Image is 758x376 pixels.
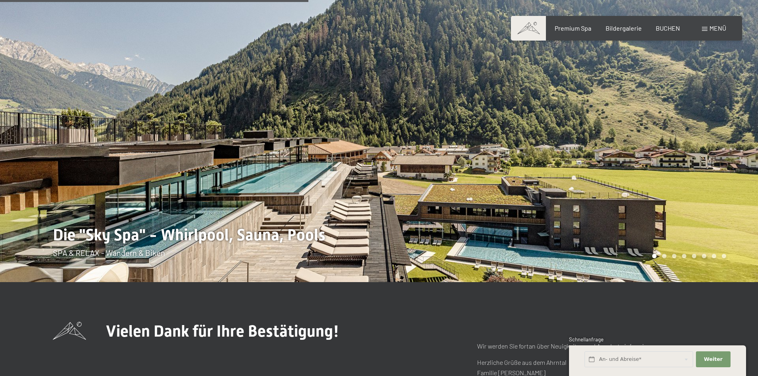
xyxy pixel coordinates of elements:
[702,254,706,258] div: Carousel Page 6
[722,254,726,258] div: Carousel Page 8
[696,351,730,368] button: Weiter
[477,341,705,351] p: Wir werden Sie fortan über Neuigkeiten und Angebote informieren.
[709,24,726,32] span: Menü
[682,254,686,258] div: Carousel Page 4
[649,254,726,258] div: Carousel Pagination
[704,356,723,363] span: Weiter
[555,24,591,32] a: Premium Spa
[712,254,716,258] div: Carousel Page 7
[672,254,676,258] div: Carousel Page 3
[662,254,666,258] div: Carousel Page 2
[569,336,604,343] span: Schnellanfrage
[106,322,339,341] span: Vielen Dank für Ihre Bestätigung!
[606,24,642,32] a: Bildergalerie
[652,254,657,258] div: Carousel Page 1 (Current Slide)
[656,24,680,32] a: BUCHEN
[692,254,696,258] div: Carousel Page 5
